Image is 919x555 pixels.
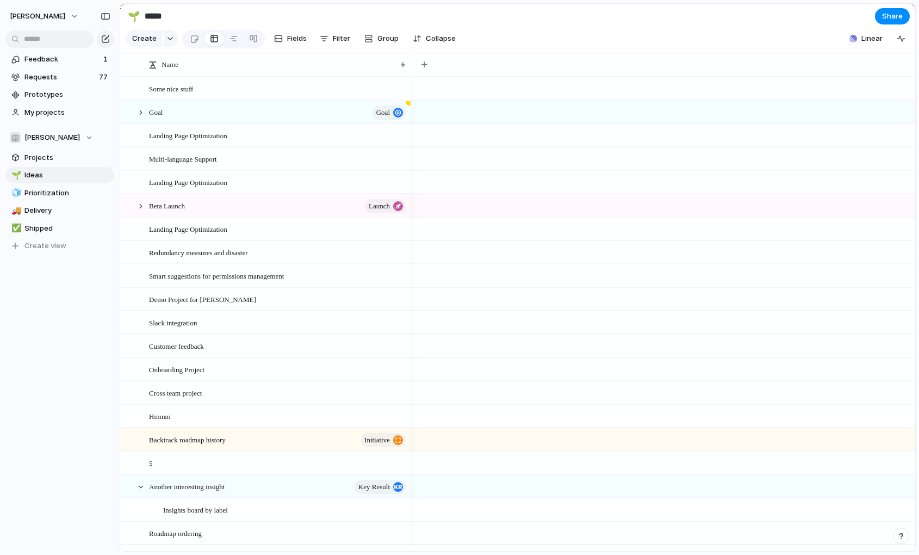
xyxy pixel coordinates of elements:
[5,8,84,25] button: [PERSON_NAME]
[882,11,903,22] span: Share
[149,152,217,165] span: Multi-language Support
[125,8,142,25] button: 🌱
[5,129,114,146] button: 🏢[PERSON_NAME]
[24,72,96,83] span: Requests
[11,169,19,182] div: 🌱
[408,30,460,47] button: Collapse
[24,107,110,118] span: My projects
[128,9,140,23] div: 🌱
[315,30,355,47] button: Filter
[377,33,399,44] span: Group
[149,410,171,422] span: Hmmm
[355,480,406,494] button: key result
[270,30,311,47] button: Fields
[162,59,178,70] span: Name
[149,457,153,469] span: 5
[10,11,65,22] span: [PERSON_NAME]
[149,363,204,375] span: Onboarding Project
[10,188,21,199] button: 🧊
[149,223,227,235] span: Landing Page Optimization
[875,8,910,24] button: Share
[24,223,110,234] span: Shipped
[5,150,114,166] a: Projects
[5,167,114,183] a: 🌱Ideas
[287,33,307,44] span: Fields
[11,222,19,235] div: ✅
[24,170,110,181] span: Ideas
[5,220,114,237] a: ✅Shipped
[5,87,114,103] a: Prototypes
[24,188,110,199] span: Prioritization
[358,479,390,495] span: key result
[364,433,390,448] span: initiative
[333,33,350,44] span: Filter
[372,106,406,120] button: goal
[149,316,197,329] span: Slack integration
[163,503,228,516] span: Insights board by label
[24,240,66,251] span: Create view
[99,72,110,83] span: 77
[10,132,21,143] div: 🏢
[5,51,114,67] a: Feedback1
[149,106,163,118] span: Goal
[10,205,21,216] button: 🚚
[149,82,193,95] span: Some nice stuff
[24,89,110,100] span: Prototypes
[132,33,157,44] span: Create
[11,187,19,199] div: 🧊
[149,386,202,399] span: Cross team project
[149,129,227,141] span: Landing Page Optimization
[365,199,406,213] button: launch
[359,30,404,47] button: Group
[5,202,114,219] a: 🚚Delivery
[10,223,21,234] button: ✅
[149,246,248,258] span: Redundancy measures and disaster
[149,269,284,282] span: Smart suggestions for permissions management
[376,105,390,120] span: goal
[24,205,110,216] span: Delivery
[24,54,100,65] span: Feedback
[149,433,226,446] span: Backtrack roadmap history
[24,152,110,163] span: Projects
[126,30,162,47] button: Create
[5,69,114,85] a: Requests77
[24,132,80,143] span: [PERSON_NAME]
[369,199,390,214] span: launch
[149,480,225,492] span: Another interesting insight
[149,199,185,212] span: Beta Launch
[426,33,456,44] span: Collapse
[5,104,114,121] a: My projects
[103,54,110,65] span: 1
[149,527,202,539] span: Roadmap ordering
[861,33,883,44] span: Linear
[5,185,114,201] a: 🧊Prioritization
[11,205,19,217] div: 🚚
[5,238,114,254] button: Create view
[10,170,21,181] button: 🌱
[149,293,256,305] span: Demo Project for [PERSON_NAME]
[361,433,406,447] button: initiative
[845,30,887,47] button: Linear
[149,340,204,352] span: Customer feedback
[149,176,227,188] span: Landing Page Optimization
